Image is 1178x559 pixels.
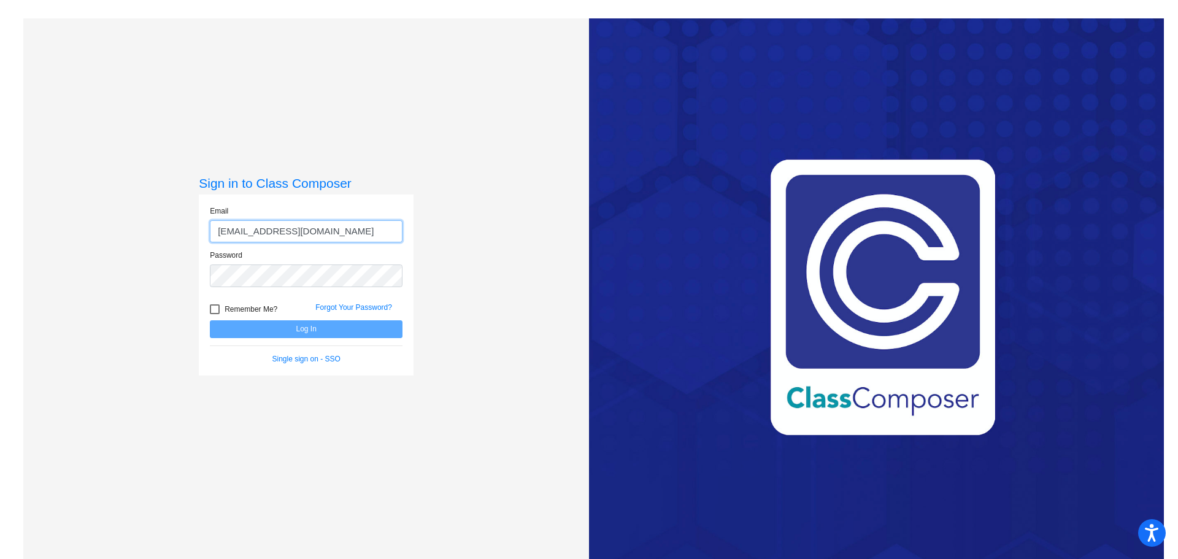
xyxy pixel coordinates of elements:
span: Remember Me? [225,302,277,317]
label: Password [210,250,242,261]
h3: Sign in to Class Composer [199,175,414,191]
a: Single sign on - SSO [272,355,341,363]
a: Forgot Your Password? [315,303,392,312]
label: Email [210,206,228,217]
button: Log In [210,320,402,338]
